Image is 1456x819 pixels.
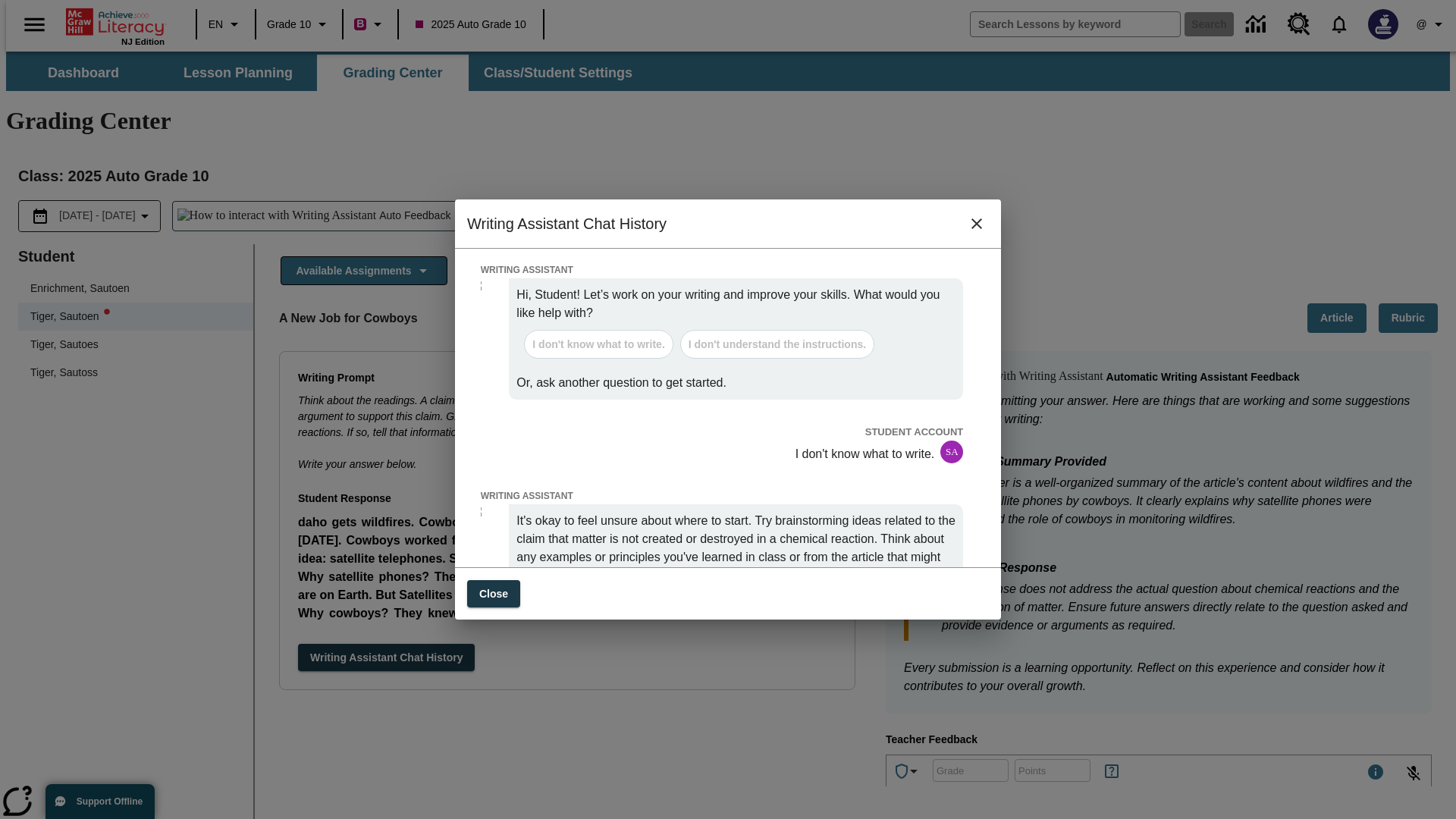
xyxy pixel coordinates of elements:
[516,322,882,367] div: Default questions for Users
[455,199,1001,249] h2: Writing Assistant Chat History
[516,512,955,621] p: It's okay to feel unsure about where to start. Try brainstorming ideas related to the claim that ...
[481,488,964,504] p: WRITING ASSISTANT
[469,504,514,526] img: Writing Assistant icon
[516,374,955,392] p: Or, ask another question to get started.
[6,12,221,306] body: Type your response here.
[467,580,520,608] button: Close
[940,441,963,463] div: SA
[481,262,964,278] p: WRITING ASSISTANT
[481,424,964,441] p: STUDENT ACCOUNT
[516,286,955,322] p: Hi, Student! Let’s work on your writing and improve your skills. What would you like help with?
[6,91,221,132] p: The student's response does not demonstrate any strengths as it lacks relevant content.
[795,445,935,463] p: I don't know what to write.
[6,12,221,53] p: Thank you for submitting your answer. Here are things that are working and some suggestions for i...
[6,65,221,79] p: None
[965,212,989,236] button: close
[469,278,514,300] img: Writing Assistant icon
